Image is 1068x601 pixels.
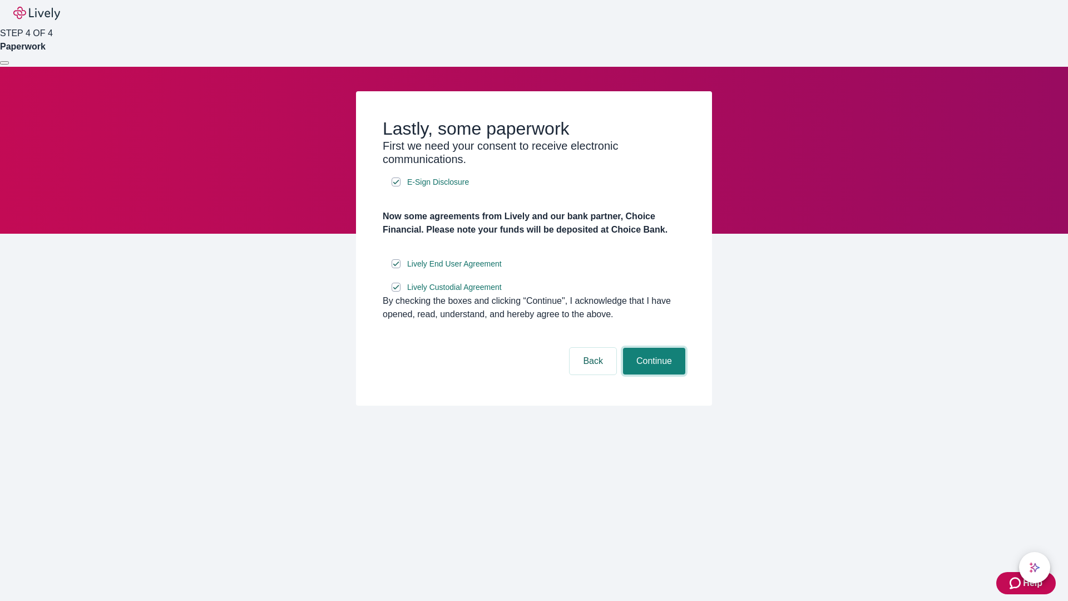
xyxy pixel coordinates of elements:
[13,7,60,20] img: Lively
[1010,577,1023,590] svg: Zendesk support icon
[407,282,502,293] span: Lively Custodial Agreement
[1023,577,1042,590] span: Help
[383,294,685,321] div: By checking the boxes and clicking “Continue", I acknowledge that I have opened, read, understand...
[383,118,685,139] h2: Lastly, some paperwork
[407,258,502,270] span: Lively End User Agreement
[623,348,685,375] button: Continue
[405,280,504,294] a: e-sign disclosure document
[383,210,685,237] h4: Now some agreements from Lively and our bank partner, Choice Financial. Please note your funds wi...
[570,348,616,375] button: Back
[996,572,1056,594] button: Zendesk support iconHelp
[1019,552,1050,583] button: chat
[407,176,469,188] span: E-Sign Disclosure
[1029,562,1040,573] svg: Lively AI Assistant
[405,257,504,271] a: e-sign disclosure document
[383,139,685,166] h3: First we need your consent to receive electronic communications.
[405,175,471,189] a: e-sign disclosure document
